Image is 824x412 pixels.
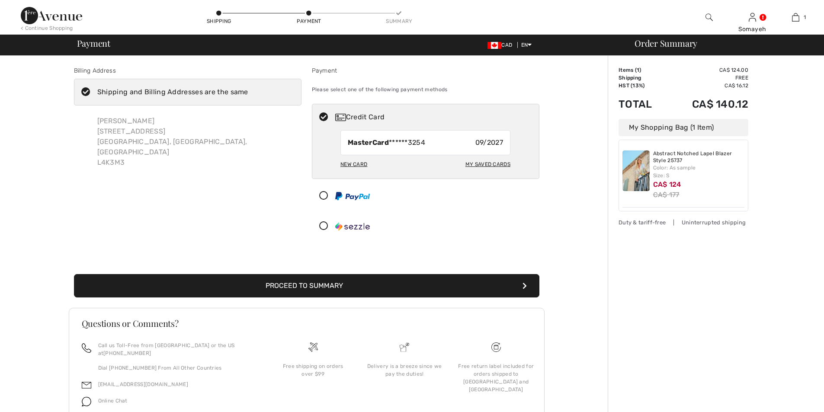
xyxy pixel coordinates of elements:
div: Payment [296,17,322,25]
td: Shipping [619,74,667,82]
img: 1ère Avenue [21,7,82,24]
td: CA$ 124.00 [667,66,748,74]
img: search the website [705,12,713,22]
img: Delivery is a breeze since we pay the duties! [400,342,409,352]
td: Free [667,74,748,82]
span: 1 [637,67,639,73]
img: email [82,380,91,390]
span: EN [521,42,532,48]
td: HST (13%) [619,82,667,89]
div: < Continue Shopping [21,24,73,32]
span: CA$ 124 [653,180,681,188]
span: 1 [804,13,806,21]
span: 09/2027 [475,137,503,148]
div: Color: As sample Size: S [653,164,745,179]
span: Online Chat [98,398,128,404]
td: Total [619,89,667,119]
img: Free shipping on orders over $99 [308,342,318,352]
div: Shipping [206,17,232,25]
p: Dial [PHONE_NUMBER] From All Other Countries [98,364,257,372]
div: Order Summary [624,39,819,48]
div: [PERSON_NAME] [STREET_ADDRESS] [GEOGRAPHIC_DATA], [GEOGRAPHIC_DATA], [GEOGRAPHIC_DATA] L4K3M3 [90,109,301,175]
h3: Questions or Comments? [82,319,532,328]
a: [EMAIL_ADDRESS][DOMAIN_NAME] [98,381,188,387]
strong: MasterCard [348,138,389,147]
div: Delivery is a breeze since we pay the duties! [366,362,443,378]
a: Abstract Notched Lapel Blazer Style 25737 [653,150,745,164]
s: CA$ 177 [653,191,680,199]
span: Payment [77,39,110,48]
div: My Shopping Bag (1 Item) [619,119,748,136]
div: Free shipping on orders over $99 [274,362,352,378]
div: Somayeh [731,25,773,34]
iframe: Opens a widget where you can chat to one of our agents [769,386,815,408]
a: [PHONE_NUMBER] [103,350,151,356]
td: Items ( ) [619,66,667,74]
span: CAD [487,42,516,48]
img: PayPal [335,192,370,200]
div: Shipping and Billing Addresses are the same [97,87,248,97]
img: call [82,343,91,353]
td: CA$ 16.12 [667,82,748,89]
div: Credit Card [335,112,533,122]
div: Duty & tariff-free | Uninterrupted shipping [619,218,748,227]
div: Billing Address [74,66,301,75]
a: 1 [774,12,817,22]
img: Canadian Dollar [487,42,501,49]
img: chat [82,397,91,406]
div: Free return label included for orders shipped to [GEOGRAPHIC_DATA] and [GEOGRAPHIC_DATA] [457,362,535,393]
p: Call us Toll-Free from [GEOGRAPHIC_DATA] or the US at [98,342,257,357]
img: My Bag [792,12,799,22]
td: CA$ 140.12 [667,89,748,119]
img: Credit Card [335,114,346,121]
div: Please select one of the following payment methods [312,79,539,100]
div: New Card [340,157,367,172]
div: My Saved Cards [465,157,510,172]
a: Sign In [749,13,756,21]
img: Sezzle [335,222,370,231]
div: Payment [312,66,539,75]
img: Abstract Notched Lapel Blazer Style 25737 [622,150,650,191]
button: Proceed to Summary [74,274,539,297]
div: Summary [386,17,412,25]
img: My Info [749,12,756,22]
img: Free shipping on orders over $99 [491,342,501,352]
